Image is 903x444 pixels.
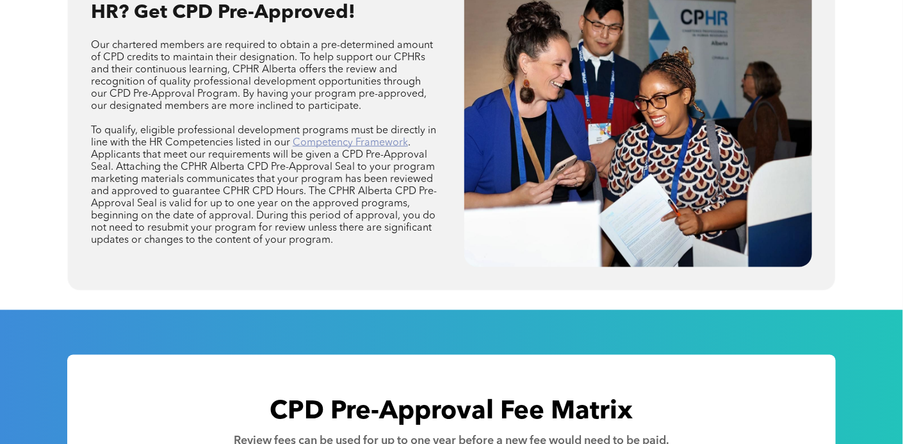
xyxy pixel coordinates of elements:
[91,138,437,245] span: . Applicants that meet our requirements will be given a CPD Pre-Approval Seal. Attaching the CPHR...
[91,126,436,148] span: To qualify, eligible professional development programs must be directly in line with the HR Compe...
[293,138,408,148] a: Competency Framework
[91,40,433,111] span: Our chartered members are required to obtain a pre-determined amount of CPD credits to maintain t...
[270,400,633,425] span: CPD Pre-Approval Fee Matrix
